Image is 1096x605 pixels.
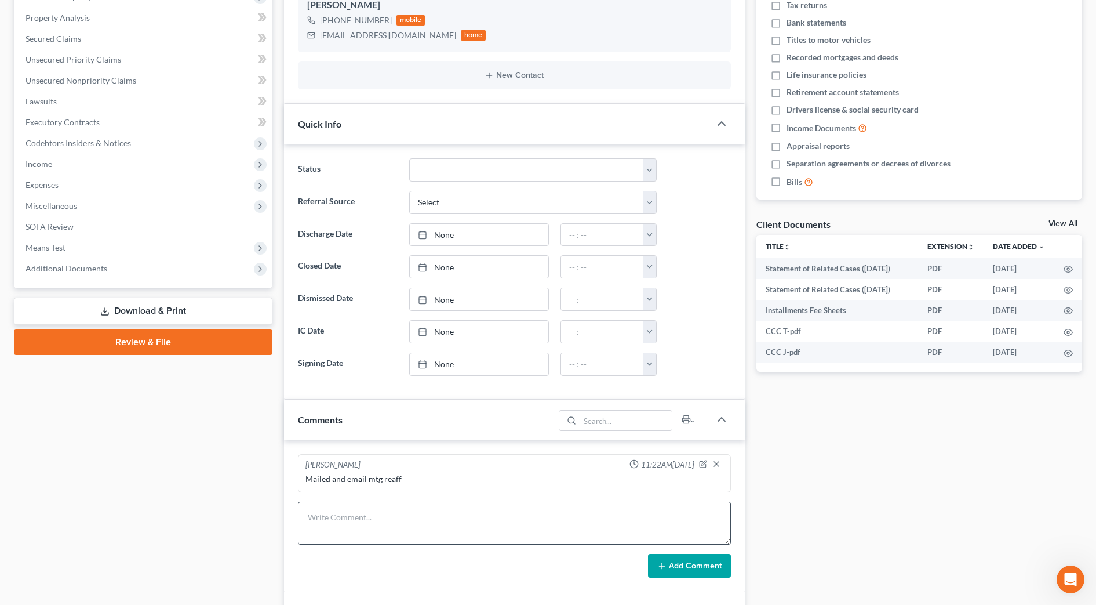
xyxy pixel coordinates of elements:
td: Installments Fee Sheets [756,300,918,321]
a: View All [1048,220,1077,228]
td: PDF [918,279,984,300]
b: [DATE] [28,121,59,131]
a: Titleunfold_more [766,242,791,251]
input: -- : -- [561,224,643,246]
span: Separation agreements or decrees of divorces [787,158,951,169]
div: [EMAIL_ADDRESS][DOMAIN_NAME] [320,30,456,41]
div: [PERSON_NAME] [305,459,361,471]
td: [DATE] [984,300,1054,321]
div: home [461,30,486,41]
span: Executory Contracts [26,117,100,127]
textarea: Message… [10,356,222,375]
a: Property Analysis [16,8,272,28]
div: Client Documents [756,218,831,230]
label: Dismissed Date [292,288,403,311]
a: SOFA Review [16,216,272,237]
button: Start recording [74,380,83,389]
a: Unsecured Priority Claims [16,49,272,70]
button: go back [8,5,30,27]
iframe: Intercom live chat [1057,566,1084,593]
button: New Contact [307,71,722,80]
label: Closed Date [292,255,403,278]
span: SOFA Review [26,222,74,231]
td: PDF [918,321,984,342]
a: Help Center [19,184,156,205]
button: Send a message… [199,375,217,394]
div: Mailed and email mtg reaff [305,473,723,485]
i: expand_more [1038,244,1045,251]
p: Active 1h ago [56,15,108,26]
button: Add Comment [648,554,731,578]
button: Home [181,5,203,27]
div: mobile [396,15,425,26]
label: Signing Date [292,353,403,376]
label: Referral Source [292,191,403,214]
a: None [410,288,548,310]
span: Unsecured Nonpriority Claims [26,75,136,85]
a: Download & Print [14,298,272,325]
span: Income Documents [787,122,856,134]
b: [DATE] [28,167,59,176]
a: None [410,353,548,375]
a: Lawsuits [16,91,272,112]
span: Expenses [26,180,59,190]
a: Review & File [14,329,272,355]
a: Date Added expand_more [993,242,1045,251]
span: Life insurance policies [787,69,866,81]
label: Discharge Date [292,223,403,247]
span: Bills [787,176,802,188]
td: PDF [918,300,984,321]
h1: [PERSON_NAME] [56,6,132,15]
td: [DATE] [984,258,1054,279]
a: None [410,224,548,246]
td: Statement of Related Cases ([DATE]) [756,258,918,279]
i: unfold_more [784,244,791,251]
td: CCC J-pdf [756,342,918,363]
a: Executory Contracts [16,112,272,133]
input: -- : -- [561,288,643,310]
input: Search... [580,411,672,430]
span: Retirement account statements [787,86,899,98]
label: IC Date [292,320,403,343]
a: Unsecured Nonpriority Claims [16,70,272,91]
span: Appraisal reports [787,140,850,152]
span: Drivers license & social security card [787,104,919,115]
span: Unsecured Priority Claims [26,55,121,64]
td: PDF [918,342,984,363]
span: Income [26,159,52,169]
button: Emoji picker [18,380,27,389]
span: Additional Documents [26,263,107,273]
a: None [410,256,548,278]
span: Codebtors Insiders & Notices [26,138,131,148]
div: Emma says… [9,91,223,262]
span: Miscellaneous [26,201,77,211]
a: Extensionunfold_more [927,242,974,251]
span: Lawsuits [26,96,57,106]
input: -- : -- [561,353,643,375]
img: Profile image for Emma [33,6,52,25]
span: Titles to motor vehicles [787,34,871,46]
td: [DATE] [984,342,1054,363]
span: Means Test [26,242,65,252]
a: None [410,321,548,343]
div: Close [203,5,224,26]
a: Secured Claims [16,28,272,49]
td: Statement of Related Cases ([DATE]) [756,279,918,300]
span: Bank statements [787,17,846,28]
td: [DATE] [984,279,1054,300]
span: Quick Info [298,118,341,129]
button: Upload attachment [55,380,64,389]
span: Recorded mortgages and deeds [787,52,898,63]
td: PDF [918,258,984,279]
span: 11:22AM[DATE] [641,459,694,470]
td: CCC T-pdf [756,321,918,342]
i: unfold_more [967,244,974,251]
div: [PHONE_NUMBER] [320,15,392,26]
input: -- : -- [561,256,643,278]
span: Comments [298,414,343,425]
span: Secured Claims [26,34,81,44]
label: Status [292,158,403,182]
div: [PERSON_NAME] • 11h ago [19,238,114,245]
span: Property Analysis [26,13,90,23]
button: Gif picker [37,380,46,389]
